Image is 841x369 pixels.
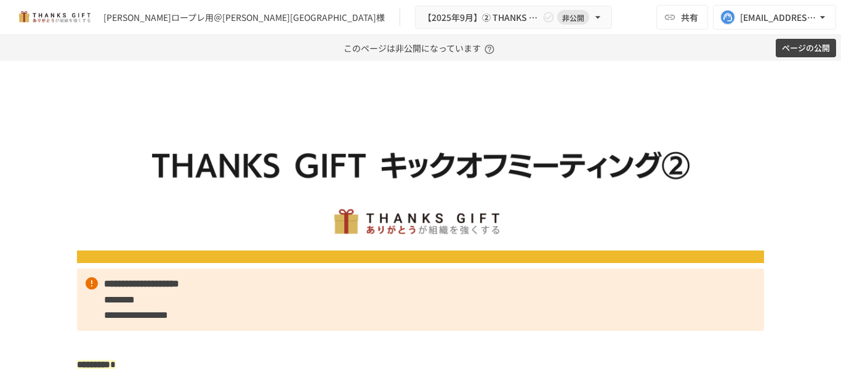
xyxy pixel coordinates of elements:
[344,35,498,61] p: このページは非公開になっています
[415,6,612,30] button: 【2025年9月】② THANKS GIFTキックオフMTG非公開
[776,39,836,58] button: ページの公開
[681,10,698,24] span: 共有
[77,91,764,263] img: DQqB4zCuRvHwOxrHXRba0Qwl6GF0LhVVkzBhhMhROoq
[740,10,816,25] div: [EMAIL_ADDRESS][DOMAIN_NAME]
[557,11,589,24] span: 非公開
[423,10,540,25] span: 【2025年9月】② THANKS GIFTキックオフMTG
[713,5,836,30] button: [EMAIL_ADDRESS][DOMAIN_NAME]
[15,7,94,27] img: mMP1OxWUAhQbsRWCurg7vIHe5HqDpP7qZo7fRoNLXQh
[656,5,708,30] button: 共有
[103,11,385,24] div: [PERSON_NAME]ロープレ用＠[PERSON_NAME][GEOGRAPHIC_DATA]様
